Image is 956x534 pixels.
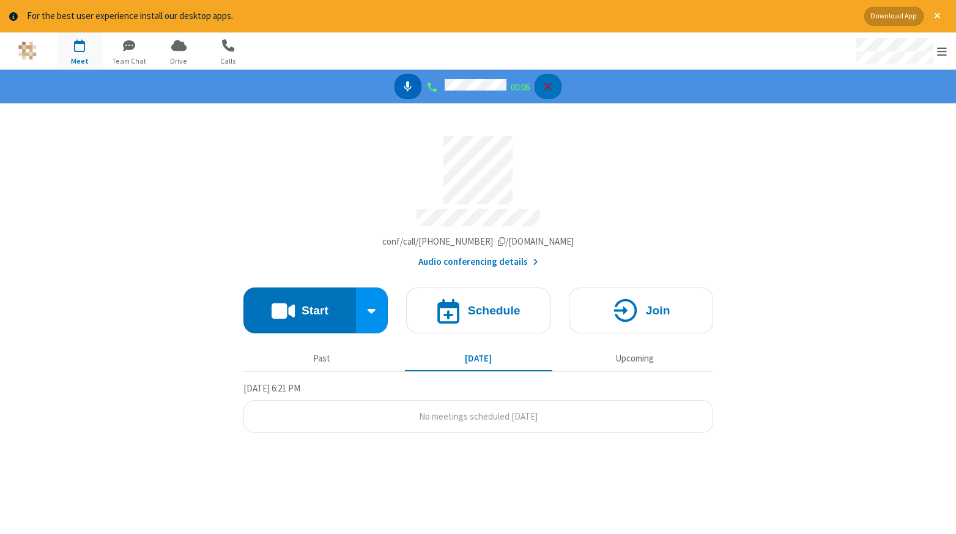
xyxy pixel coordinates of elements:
span: No meetings scheduled [DATE] [419,410,538,422]
h4: Start [302,305,328,316]
section: Account details [243,127,713,269]
span: [DATE] 6:21 PM [243,382,300,394]
button: Mute [395,74,422,99]
span: Copy my meeting room link [382,235,574,247]
div: Open menu [845,32,956,69]
span: Drive [156,56,202,67]
h4: Join [646,305,670,316]
button: Audio conferencing details [418,255,538,269]
section: Today's Meetings [243,381,713,434]
h4: Schedule [468,305,521,316]
iframe: Chat [925,502,947,525]
button: Join [569,287,713,333]
button: Download App [864,7,924,26]
div: Connected / Registered [426,80,440,94]
nav: controls [395,74,561,99]
span: Calls [206,56,251,67]
div: For the best user experience install our desktop apps. [27,9,855,23]
button: Upcoming [561,347,708,370]
button: Copy my meeting room linkCopy my meeting room link [382,235,574,249]
span: Caller ID "Jerry" (8515ak) [445,79,506,91]
button: [DATE] [404,347,552,370]
button: Logo [4,32,50,69]
button: Hangup [535,74,562,99]
span: Meet [57,56,103,67]
div: Start conference options [356,287,388,333]
span: 00:06 [511,81,530,93]
button: Start [243,287,357,333]
button: Close alert [928,7,947,26]
img: iotum.​ucaas.​tech [18,42,37,60]
span: Team Chat [106,56,152,67]
button: Schedule [406,287,550,333]
button: Past [248,347,395,370]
